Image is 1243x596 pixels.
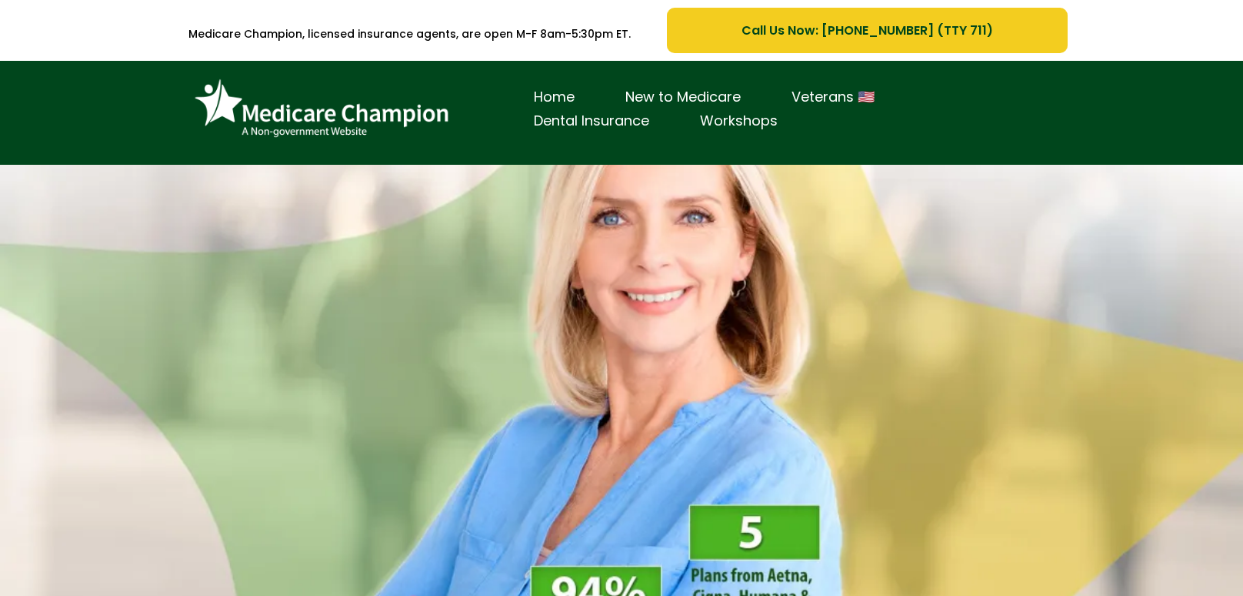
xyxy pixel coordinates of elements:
a: Veterans 🇺🇸 [766,85,900,109]
img: Brand Logo [187,72,456,146]
span: Call Us Now: [PHONE_NUMBER] (TTY 711) [741,21,993,40]
a: Call Us Now: 1-833-823-1990 (TTY 711) [667,8,1068,53]
p: Medicare Champion, licensed insurance agents, are open M-F 8am-5:30pm ET. [175,18,644,51]
a: New to Medicare [600,85,766,109]
a: Dental Insurance [508,109,675,133]
a: Workshops [675,109,803,133]
a: Home [508,85,600,109]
